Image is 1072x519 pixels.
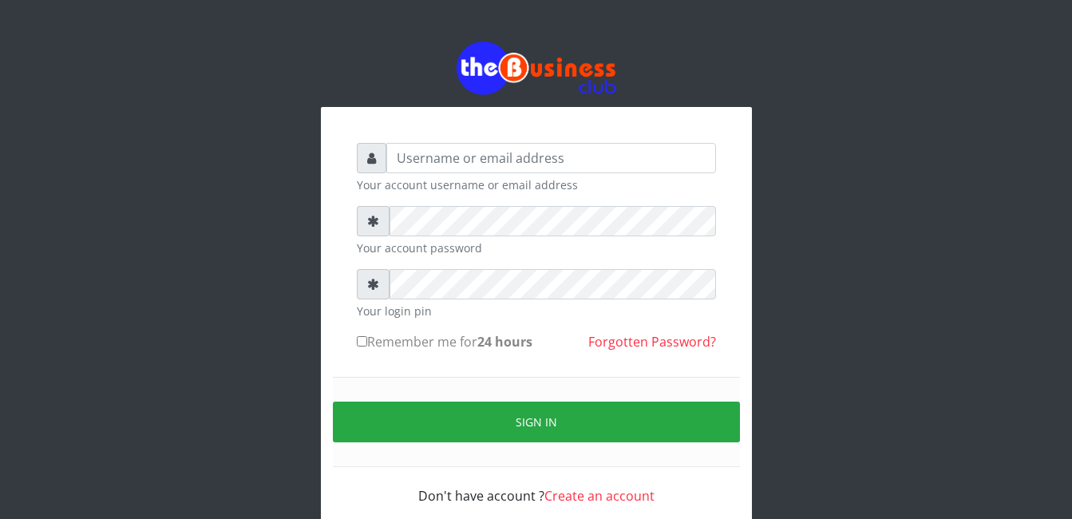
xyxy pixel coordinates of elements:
[357,336,367,347] input: Remember me for24 hours
[357,332,532,351] label: Remember me for
[333,402,740,442] button: Sign in
[357,240,716,256] small: Your account password
[477,333,532,351] b: 24 hours
[588,333,716,351] a: Forgotten Password?
[544,487,655,505] a: Create an account
[357,467,716,505] div: Don't have account ?
[386,143,716,173] input: Username or email address
[357,303,716,319] small: Your login pin
[357,176,716,193] small: Your account username or email address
